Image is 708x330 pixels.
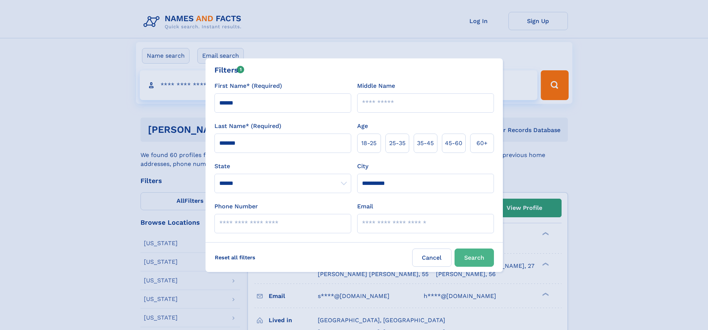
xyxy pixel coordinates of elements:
[455,249,494,267] button: Search
[214,202,258,211] label: Phone Number
[417,139,434,148] span: 35‑45
[389,139,405,148] span: 25‑35
[214,81,282,90] label: First Name* (Required)
[214,64,245,76] div: Filters
[357,81,395,90] label: Middle Name
[357,162,368,171] label: City
[357,202,373,211] label: Email
[476,139,488,148] span: 60+
[412,249,452,267] label: Cancel
[357,122,368,131] label: Age
[210,249,260,266] label: Reset all filters
[214,122,281,131] label: Last Name* (Required)
[445,139,462,148] span: 45‑60
[361,139,376,148] span: 18‑25
[214,162,351,171] label: State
